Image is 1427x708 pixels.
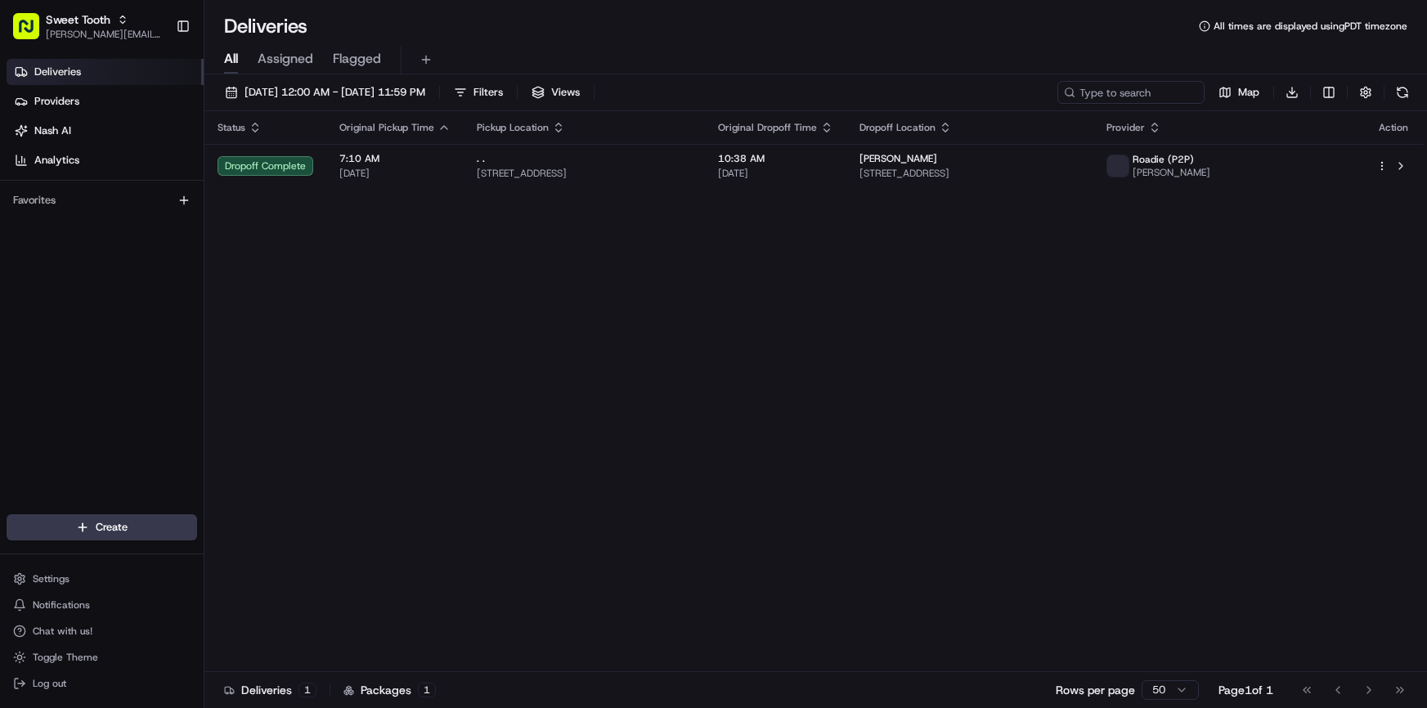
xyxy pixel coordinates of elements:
[333,49,381,69] span: Flagged
[7,514,197,540] button: Create
[1106,121,1145,134] span: Provider
[524,81,587,104] button: Views
[34,65,81,79] span: Deliveries
[33,572,70,585] span: Settings
[7,594,197,616] button: Notifications
[7,147,204,173] a: Analytics
[551,85,580,100] span: Views
[34,153,79,168] span: Analytics
[718,121,817,134] span: Original Dropoff Time
[33,677,66,690] span: Log out
[33,651,98,664] span: Toggle Theme
[1218,682,1273,698] div: Page 1 of 1
[1133,153,1194,166] span: Roadie (P2P)
[34,94,79,109] span: Providers
[473,85,503,100] span: Filters
[1376,121,1411,134] div: Action
[218,121,245,134] span: Status
[1056,682,1135,698] p: Rows per page
[339,167,451,180] span: [DATE]
[1391,81,1414,104] button: Refresh
[218,81,433,104] button: [DATE] 12:00 AM - [DATE] 11:59 PM
[7,59,204,85] a: Deliveries
[258,49,313,69] span: Assigned
[1214,20,1407,33] span: All times are displayed using PDT timezone
[7,567,197,590] button: Settings
[1133,166,1210,179] span: [PERSON_NAME]
[224,13,307,39] h1: Deliveries
[33,598,90,612] span: Notifications
[7,88,204,114] a: Providers
[859,167,1079,180] span: [STREET_ADDRESS]
[46,28,163,41] button: [PERSON_NAME][EMAIL_ADDRESS][DOMAIN_NAME]
[34,123,71,138] span: Nash AI
[245,85,425,100] span: [DATE] 12:00 AM - [DATE] 11:59 PM
[1211,81,1267,104] button: Map
[224,49,238,69] span: All
[7,118,204,144] a: Nash AI
[446,81,510,104] button: Filters
[718,152,833,165] span: 10:38 AM
[298,683,316,697] div: 1
[1057,81,1205,104] input: Type to search
[339,121,434,134] span: Original Pickup Time
[477,152,485,165] span: . .
[96,520,128,535] span: Create
[46,11,110,28] button: Sweet Tooth
[7,620,197,643] button: Chat with us!
[859,121,936,134] span: Dropoff Location
[477,121,549,134] span: Pickup Location
[7,187,197,213] div: Favorites
[343,682,436,698] div: Packages
[339,152,451,165] span: 7:10 AM
[477,167,692,180] span: [STREET_ADDRESS]
[859,152,937,165] span: [PERSON_NAME]
[718,167,833,180] span: [DATE]
[7,7,169,46] button: Sweet Tooth[PERSON_NAME][EMAIL_ADDRESS][DOMAIN_NAME]
[1238,85,1259,100] span: Map
[33,625,92,638] span: Chat with us!
[418,683,436,697] div: 1
[7,646,197,669] button: Toggle Theme
[224,682,316,698] div: Deliveries
[7,672,197,695] button: Log out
